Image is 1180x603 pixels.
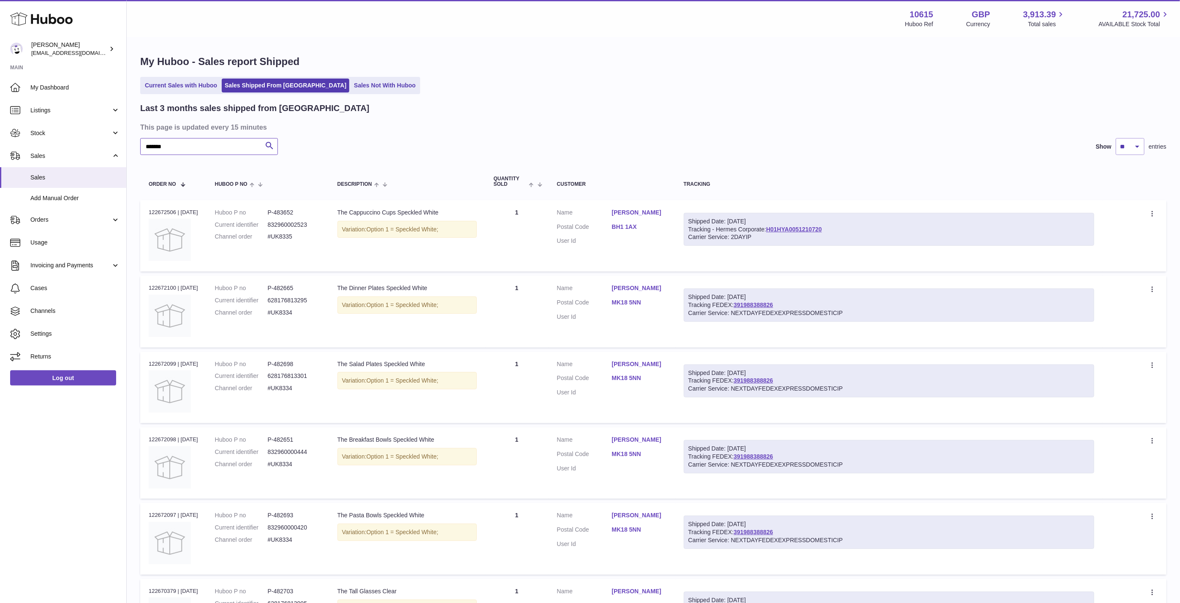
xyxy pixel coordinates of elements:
dd: P-482665 [268,284,321,292]
div: Currency [966,20,990,28]
dd: #UK8334 [268,460,321,468]
a: 391988388826 [734,377,773,384]
span: Invoicing and Payments [30,261,111,269]
div: Tracking FEDEX: [684,440,1094,473]
img: no-photo.jpg [149,295,191,337]
div: The Dinner Plates Speckled White [337,284,477,292]
div: Variation: [337,296,477,314]
dt: Postal Code [557,526,612,536]
a: 391988388826 [734,529,773,535]
dt: Huboo P no [215,436,268,444]
div: 122672097 | [DATE] [149,511,198,519]
a: MK18 5NN [612,450,667,458]
dt: Huboo P no [215,511,268,519]
a: 391988388826 [734,453,773,460]
dd: 628176813295 [268,296,321,304]
a: [PERSON_NAME] [612,511,667,519]
td: 1 [485,352,549,423]
dt: Channel order [215,384,268,392]
div: Shipped Date: [DATE] [688,445,1090,453]
div: Carrier Service: NEXTDAYFEDEXEXPRESSDOMESTICIP [688,309,1090,317]
h2: Last 3 months sales shipped from [GEOGRAPHIC_DATA] [140,103,370,114]
div: Huboo Ref [905,20,933,28]
dt: Current identifier [215,524,268,532]
a: MK18 5NN [612,374,667,382]
div: Carrier Service: NEXTDAYFEDEXEXPRESSDOMESTICIP [688,385,1090,393]
span: My Dashboard [30,84,120,92]
a: [PERSON_NAME] [612,284,667,292]
span: 3,913.39 [1023,9,1056,20]
td: 1 [485,276,549,347]
span: Stock [30,129,111,137]
div: 122672506 | [DATE] [149,209,198,216]
dt: Huboo P no [215,209,268,217]
h3: This page is updated every 15 minutes [140,122,1164,132]
dd: #UK8335 [268,233,321,241]
dt: Current identifier [215,372,268,380]
a: 391988388826 [734,301,773,308]
img: no-photo.jpg [149,219,191,261]
dt: User Id [557,464,612,473]
dt: Huboo P no [215,360,268,368]
dt: Channel order [215,460,268,468]
dt: Name [557,360,612,370]
div: The Pasta Bowls Speckled White [337,511,477,519]
a: Log out [10,370,116,386]
div: 122672100 | [DATE] [149,284,198,292]
strong: 10615 [910,9,933,20]
dt: Current identifier [215,448,268,456]
a: H01HYA0051210720 [766,226,822,233]
a: 3,913.39 Total sales [1023,9,1066,28]
a: [PERSON_NAME] [612,436,667,444]
dd: 832960000444 [268,448,321,456]
dt: Huboo P no [215,587,268,595]
dd: #UK8334 [268,309,321,317]
dd: 832960002523 [268,221,321,229]
div: The Salad Plates Speckled White [337,360,477,368]
span: 21,725.00 [1123,9,1160,20]
div: Carrier Service: 2DAYIP [688,233,1090,241]
span: Option 1 = Speckled White; [367,529,438,535]
a: MK18 5NN [612,526,667,534]
span: Total sales [1028,20,1066,28]
span: [EMAIL_ADDRESS][DOMAIN_NAME] [31,49,124,56]
a: Sales Not With Huboo [351,79,419,92]
div: Tracking FEDEX: [684,364,1094,398]
div: Tracking - Hermes Corporate: [684,213,1094,246]
span: Add Manual Order [30,194,120,202]
dt: Postal Code [557,223,612,233]
span: Sales [30,152,111,160]
dd: P-482693 [268,511,321,519]
span: Orders [30,216,111,224]
td: 1 [485,200,549,272]
div: Shipped Date: [DATE] [688,369,1090,377]
dt: Name [557,511,612,522]
dt: User Id [557,237,612,245]
span: Description [337,182,372,187]
span: Option 1 = Speckled White; [367,377,438,384]
img: fulfillment@fable.com [10,43,23,55]
dt: Postal Code [557,374,612,384]
dt: Channel order [215,536,268,544]
img: no-photo.jpg [149,370,191,413]
span: Cases [30,284,120,292]
div: Variation: [337,448,477,465]
div: The Tall Glasses Clear [337,587,477,595]
div: The Breakfast Bowls Speckled White [337,436,477,444]
span: Order No [149,182,176,187]
dt: Current identifier [215,221,268,229]
dd: #UK8334 [268,384,321,392]
a: 21,725.00 AVAILABLE Stock Total [1098,9,1170,28]
img: no-photo.jpg [149,446,191,489]
div: Tracking FEDEX: [684,288,1094,322]
dd: 628176813301 [268,372,321,380]
div: Tracking [684,182,1094,187]
span: Channels [30,307,120,315]
div: Carrier Service: NEXTDAYFEDEXEXPRESSDOMESTICIP [688,536,1090,544]
span: Quantity Sold [494,176,527,187]
div: Shipped Date: [DATE] [688,293,1090,301]
div: 122670379 | [DATE] [149,587,198,595]
dt: Postal Code [557,450,612,460]
span: Option 1 = Speckled White; [367,453,438,460]
h1: My Huboo - Sales report Shipped [140,55,1166,68]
